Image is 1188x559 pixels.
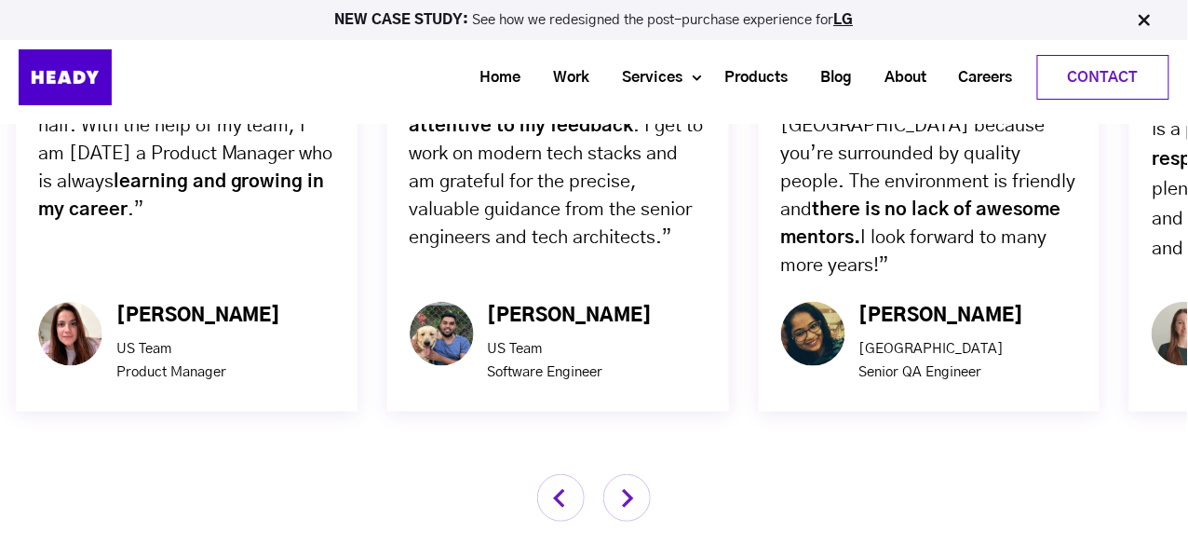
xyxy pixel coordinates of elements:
[410,302,474,366] img: Ellipse 4-1
[116,337,281,384] p: US Team Product Manager
[158,55,1169,100] div: Navigation Menu
[859,337,1024,384] p: [GEOGRAPHIC_DATA] Senior QA Engineer
[410,61,704,247] span: “At Heady, I feel confident sharing my opinions and . I get to work on modern tech stacks and am ...
[456,61,530,95] a: Home
[859,302,1024,330] div: [PERSON_NAME]
[38,56,335,224] p: “Working at [GEOGRAPHIC_DATA] has been a fantastic year and a half. With the help of my team, I a...
[335,13,473,27] strong: NEW CASE STUDY:
[488,302,653,330] div: [PERSON_NAME]
[1038,56,1168,99] a: Contact
[781,302,845,366] img: Ellipse 4-1-1
[936,61,1022,95] a: Careers
[701,61,797,95] a: Products
[19,49,112,105] img: Heady_Logo_Web-01 (1)
[38,172,325,219] strong: learning and growing in my career
[1135,11,1154,30] img: Close Bar
[834,13,854,27] a: LG
[599,61,692,95] a: Services
[861,61,936,95] a: About
[38,302,102,366] img: Ellipse 4
[530,61,599,95] a: Work
[781,200,1061,247] strong: there is no lack of awesome mentors.
[116,302,281,330] div: [PERSON_NAME]
[797,61,861,95] a: Blog
[488,337,653,384] p: US Team Software Engineer
[603,474,651,522] img: rightArrow
[537,474,585,522] img: leftArrow
[8,13,1180,27] p: See how we redesigned the post-purchase experience for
